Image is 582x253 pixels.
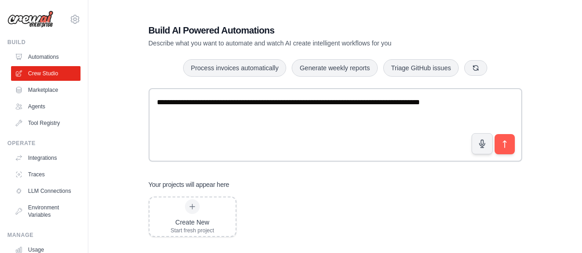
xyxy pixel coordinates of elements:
[11,116,81,130] a: Tool Registry
[11,50,81,64] a: Automations
[11,66,81,81] a: Crew Studio
[464,60,487,76] button: Get new suggestions
[11,99,81,114] a: Agents
[383,59,459,77] button: Triage GitHub issues
[7,140,81,147] div: Operate
[7,39,81,46] div: Build
[536,209,582,253] iframe: Chat Widget
[11,83,81,97] a: Marketplace
[171,227,214,234] div: Start fresh project
[149,180,230,189] h3: Your projects will appear here
[149,39,458,48] p: Describe what you want to automate and watch AI create intelligent workflows for you
[11,200,81,222] a: Environment Variables
[183,59,287,77] button: Process invoices automatically
[171,218,214,227] div: Create New
[7,11,53,28] img: Logo
[11,151,81,165] a: Integrations
[7,231,81,239] div: Manage
[472,133,493,154] button: Click to speak your automation idea
[149,24,458,37] h1: Build AI Powered Automations
[11,184,81,198] a: LLM Connections
[11,167,81,182] a: Traces
[292,59,378,77] button: Generate weekly reports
